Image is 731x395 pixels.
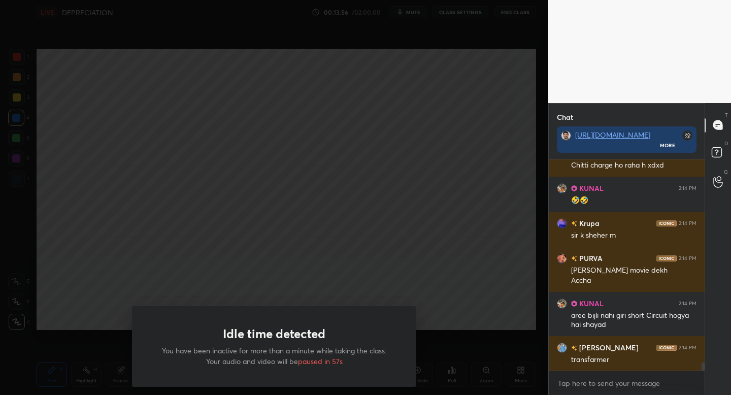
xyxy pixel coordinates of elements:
[571,231,696,241] div: sir k sheher m
[571,276,696,286] div: Accha
[724,140,728,147] p: D
[577,298,604,309] h6: KUNAL
[571,345,577,351] img: no-rating-badge.077c3623.svg
[656,344,677,350] img: iconic-dark.1390631f.png
[679,185,696,191] div: 2:14 PM
[571,221,577,226] img: no-rating-badge.077c3623.svg
[679,220,696,226] div: 2:14 PM
[549,159,705,371] div: grid
[571,301,577,307] img: Learner_Badge_pro_50a137713f.svg
[557,218,567,228] img: ad4047ff7b414626837a6f128a8734e9.jpg
[571,160,696,171] div: Chitti charge ho raha h xdxd
[577,342,639,353] h6: [PERSON_NAME]
[557,183,567,193] img: a18bb9dc5933452ba8ffea1041890abe.jpg
[571,185,577,191] img: Learner_Badge_pro_50a137713f.svg
[724,168,728,176] p: G
[575,130,650,140] a: [URL][DOMAIN_NAME]
[577,183,604,193] h6: KUNAL
[577,253,603,264] h6: PURVA
[571,355,696,365] div: transfarmer
[656,220,677,226] img: iconic-dark.1390631f.png
[557,253,567,263] img: 93674a53cbd54b25ad4945d795c22713.jpg
[725,111,728,119] p: T
[298,356,343,366] span: paused in 57s
[679,344,696,350] div: 2:14 PM
[156,345,392,367] p: You have been inactive for more than a minute while taking the class. Your audio and video will be
[571,256,577,261] img: no-rating-badge.077c3623.svg
[557,298,567,308] img: a18bb9dc5933452ba8ffea1041890abe.jpg
[557,342,567,352] img: b863206fd2df4c1b9d84afed920e5c95.jpg
[571,195,696,206] div: 🤣🤣
[561,130,571,141] img: 1ebc9903cf1c44a29e7bc285086513b0.jpg
[679,255,696,261] div: 2:14 PM
[679,300,696,306] div: 2:14 PM
[656,255,677,261] img: iconic-dark.1390631f.png
[549,104,581,130] p: Chat
[577,218,600,228] h6: Krupa
[223,326,325,341] h1: Idle time detected
[571,311,696,330] div: aree bijli nahi giri short Circuit hogya hai shayad
[660,142,675,149] div: More
[571,266,696,276] div: [PERSON_NAME] movie dekh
